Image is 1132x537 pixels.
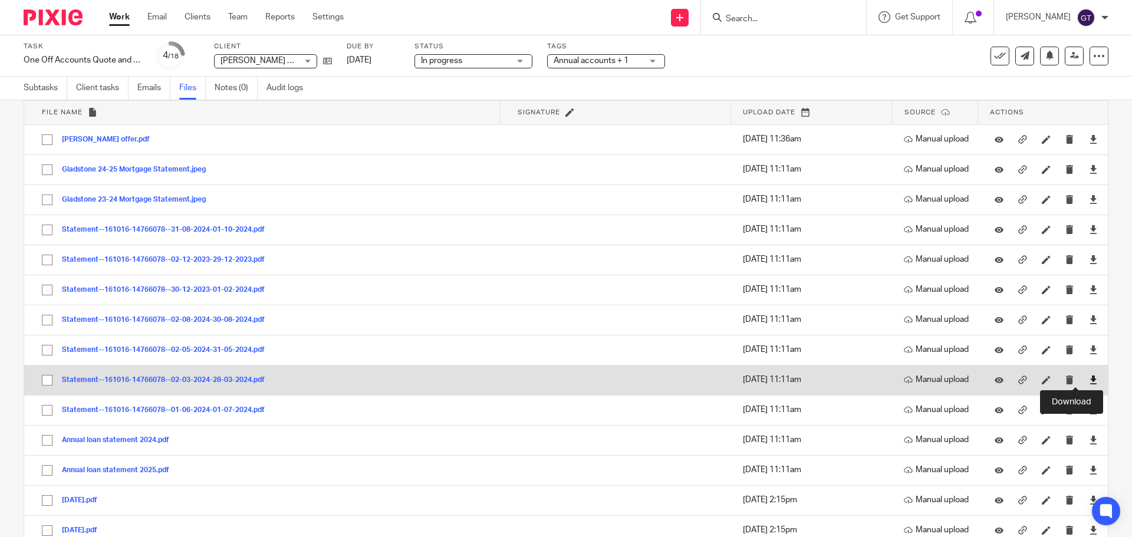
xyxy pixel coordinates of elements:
a: Email [147,11,167,23]
p: [DATE] 2:15pm [743,524,886,536]
span: Actions [990,109,1024,116]
p: [DATE] 11:11am [743,464,886,476]
p: [DATE] 11:11am [743,163,886,175]
p: Manual upload [904,494,972,506]
button: [DATE].pdf [62,526,106,535]
input: Select [36,309,58,331]
label: Client [214,42,332,51]
span: Annual accounts + 1 [554,57,628,65]
a: Download [1089,434,1098,446]
a: Download [1089,494,1098,506]
a: Download [1089,193,1098,205]
p: [DATE] 11:11am [743,253,886,265]
img: Pixie [24,9,83,25]
input: Select [36,249,58,271]
a: Download [1089,133,1098,145]
button: Statement--161016-14766078--02-12-2023-29-12-2023.pdf [62,256,274,264]
span: File name [42,109,83,116]
a: Team [228,11,248,23]
input: Select [36,279,58,301]
p: Manual upload [904,434,972,446]
p: [DATE] 11:11am [743,374,886,386]
a: Client tasks [76,77,129,100]
button: Annual loan statement 2024.pdf [62,436,178,444]
span: [DATE] [347,56,371,64]
a: Subtasks [24,77,67,100]
a: Emails [137,77,170,100]
a: Clients [185,11,210,23]
input: Select [36,189,58,211]
input: Select [36,159,58,181]
a: Files [179,77,206,100]
p: [DATE] 11:11am [743,404,886,416]
p: Manual upload [904,284,972,295]
a: Download [1089,524,1098,536]
button: Statement--161016-14766078--30-12-2023-01-02-2024.pdf [62,286,274,294]
p: [DATE] 11:11am [743,434,886,446]
a: Work [109,11,130,23]
input: Select [36,219,58,241]
button: Statement--161016-14766078--02-05-2024-31-05-2024.pdf [62,346,274,354]
p: [DATE] 2:15pm [743,494,886,506]
button: Statement--161016-14766078--02-08-2024-30-08-2024.pdf [62,316,274,324]
a: Settings [312,11,344,23]
input: Select [36,399,58,421]
p: [DATE] 11:11am [743,223,886,235]
label: Status [414,42,532,51]
p: Manual upload [904,464,972,476]
p: [DATE] 11:11am [743,284,886,295]
a: Audit logs [266,77,312,100]
input: Select [36,429,58,452]
p: Manual upload [904,374,972,386]
a: Download [1089,374,1098,386]
p: Manual upload [904,223,972,235]
input: Select [36,339,58,361]
a: Notes (0) [215,77,258,100]
p: [DATE] 11:11am [743,344,886,355]
label: Tags [547,42,665,51]
label: Task [24,42,141,51]
p: [DATE] 11:36am [743,133,886,145]
label: Due by [347,42,400,51]
div: 4 [163,49,179,62]
p: Manual upload [904,344,972,355]
a: Download [1089,404,1098,416]
span: Signature [518,109,560,116]
button: Gladstone 24-25 Mortgage Statement.jpeg [62,166,215,174]
a: Download [1089,344,1098,355]
input: Select [36,489,58,512]
button: Gladstone 23-24 Mortgage Statement.jpeg [62,196,215,204]
a: Download [1089,163,1098,175]
p: Manual upload [904,163,972,175]
a: Download [1089,314,1098,325]
span: [PERSON_NAME] Living Ltd [221,57,323,65]
span: Source [904,109,936,116]
span: In progress [421,57,462,65]
a: Download [1089,253,1098,265]
span: Get Support [895,13,940,21]
p: [DATE] 11:11am [743,193,886,205]
div: One Off Accounts Quote and Process [24,54,141,66]
p: Manual upload [904,524,972,536]
p: Manual upload [904,193,972,205]
span: Upload date [743,109,795,116]
button: Statement--161016-14766078--02-03-2024-28-03-2024.pdf [62,376,274,384]
p: [DATE] 11:11am [743,314,886,325]
input: Search [725,14,831,25]
p: Manual upload [904,314,972,325]
button: Annual loan statement 2025.pdf [62,466,178,475]
p: Manual upload [904,404,972,416]
p: [PERSON_NAME] [1006,11,1071,23]
p: Manual upload [904,133,972,145]
button: [PERSON_NAME] offer.pdf [62,136,159,144]
img: svg%3E [1077,8,1095,27]
a: Download [1089,284,1098,295]
a: Download [1089,223,1098,235]
small: /18 [168,53,179,60]
a: Reports [265,11,295,23]
p: Manual upload [904,253,972,265]
button: Statement--161016-14766078--01-06-2024-01-07-2024.pdf [62,406,274,414]
button: [DATE].pdf [62,496,106,505]
a: Download [1089,464,1098,476]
